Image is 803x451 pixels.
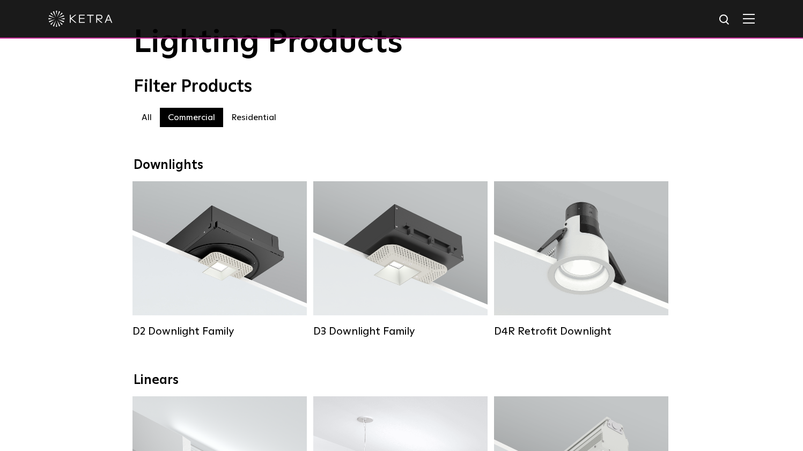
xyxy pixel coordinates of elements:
[313,325,488,338] div: D3 Downlight Family
[718,13,732,27] img: search icon
[313,181,488,337] a: D3 Downlight Family Lumen Output:700 / 900 / 1100Colors:White / Black / Silver / Bronze / Paintab...
[132,325,307,338] div: D2 Downlight Family
[494,325,668,338] div: D4R Retrofit Downlight
[134,158,670,173] div: Downlights
[223,108,284,127] label: Residential
[134,373,670,388] div: Linears
[134,77,670,97] div: Filter Products
[743,13,755,24] img: Hamburger%20Nav.svg
[134,27,403,59] span: Lighting Products
[132,181,307,337] a: D2 Downlight Family Lumen Output:1200Colors:White / Black / Gloss Black / Silver / Bronze / Silve...
[48,11,113,27] img: ketra-logo-2019-white
[160,108,223,127] label: Commercial
[134,108,160,127] label: All
[494,181,668,337] a: D4R Retrofit Downlight Lumen Output:800Colors:White / BlackBeam Angles:15° / 25° / 40° / 60°Watta...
